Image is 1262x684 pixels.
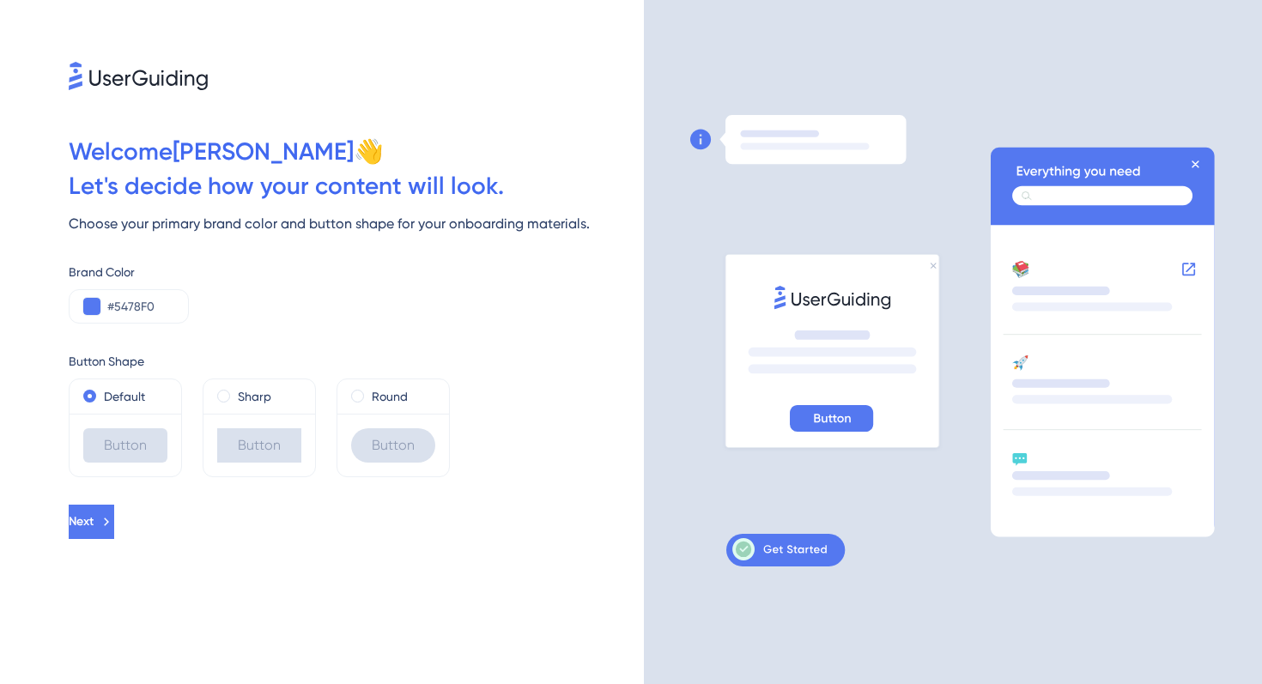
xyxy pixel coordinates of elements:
div: Let ' s decide how your content will look. [69,169,644,203]
span: Next [69,511,94,532]
label: Sharp [238,386,271,407]
div: Button Shape [69,351,644,372]
div: Welcome [PERSON_NAME] 👋 [69,135,644,169]
div: Button [83,428,167,463]
label: Default [104,386,145,407]
div: Button [217,428,301,463]
button: Next [69,505,114,539]
div: Button [351,428,435,463]
div: Choose your primary brand color and button shape for your onboarding materials. [69,214,644,234]
label: Round [372,386,408,407]
div: Brand Color [69,262,644,282]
